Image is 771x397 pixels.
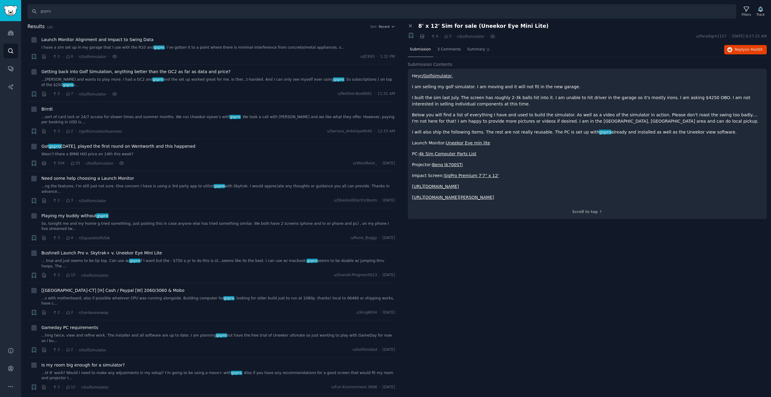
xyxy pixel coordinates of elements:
[79,92,106,96] span: r/Golfsimulator
[52,198,60,203] span: 2
[52,54,60,60] span: 1
[331,385,377,390] span: u/Fun-Environment-3908
[412,184,459,189] a: [URL][DOMAIN_NAME]
[431,34,438,39] span: 4
[457,34,485,39] span: r/Golfsimulator
[416,33,418,40] span: ·
[412,209,763,215] div: Scroll to top ↑
[745,47,763,52] span: on Reddit
[444,173,499,178] a: SigPro Premium 7'7" x 12'
[379,198,380,203] span: ·
[49,347,50,353] span: ·
[382,385,395,390] span: [DATE]
[41,106,53,112] a: Birrdi
[350,235,377,241] span: u/Rune_Buggy
[599,130,612,134] span: gspro
[377,129,395,134] span: 12:33 AM
[41,250,162,256] span: Bushnell Launch Pro v. Skytrak+ v. Uneekor Eye Mini Lite
[78,384,79,390] span: ·
[66,310,73,315] span: 2
[696,34,727,39] span: u/Paradigm1157
[412,84,763,90] p: I am selling my golf simulator. I am moving and it will not fit in the new garage.
[306,259,318,263] span: gspro
[47,25,53,29] span: 100
[96,213,109,218] span: gspro
[52,310,60,315] span: 2
[41,258,395,269] a: ... true and just seems to be tip top. Can use w/gsproif I want but the - $750 a yr to do this is...
[214,184,225,188] span: gspro
[62,309,63,316] span: ·
[4,5,18,16] img: GummySearch logo
[382,310,395,315] span: [DATE]
[216,333,227,337] span: gspro
[412,73,763,79] p: Hey ,
[79,199,106,203] span: r/Golfsimulator
[41,45,395,50] a: I have a sim set up in my garage that I use with the R10 andgspro. I’ve gotten it to a point wher...
[334,273,377,278] span: u/Overall-Progress5613
[75,198,76,204] span: ·
[70,161,80,166] span: 35
[333,77,344,82] span: gspro
[41,77,395,88] a: ...[PERSON_NAME] and wants to play more. I had a GC2 andgsproand the set up worked great for me. ...
[379,310,380,315] span: ·
[82,160,83,166] span: ·
[75,347,76,353] span: ·
[379,385,380,390] span: ·
[379,347,380,353] span: ·
[49,91,50,97] span: ·
[62,128,63,134] span: ·
[412,173,763,179] p: Impact Screen:
[75,128,76,134] span: ·
[66,91,73,97] span: 7
[66,385,76,390] span: 12
[410,47,431,52] span: Submission
[379,24,390,29] span: Recent
[62,83,74,87] span: gspro
[41,287,185,294] span: [[GEOGRAPHIC_DATA]-CT] [H] Cash / Paypal [W] 2060/3060 & Mobo
[732,34,767,39] span: [DATE] 9:27:25 AM
[419,151,476,156] a: 4k Sim Computer Parts List
[412,140,763,146] p: Launch Monitor:
[27,4,736,19] input: Search Keyword
[41,333,395,344] a: ...hing twice, view and refine work. The installer and all software are up to date. I am planning...
[79,348,106,352] span: r/Golfsimulator
[108,53,110,60] span: ·
[41,362,125,368] span: Is my room big enough for a simulator?
[379,161,380,166] span: ·
[79,129,122,134] span: r/golfsimulatorbusiness
[66,347,73,353] span: 2
[418,23,549,29] span: 8' x 12' Sim for sale (Uneekor Eye Mini Lite)
[382,347,395,353] span: [DATE]
[41,37,153,43] span: Launch Monitor Alignment and Impact to Swing Data
[41,213,108,219] span: Playing my buddy without
[52,273,60,278] span: 2
[62,347,63,353] span: ·
[374,129,375,134] span: ·
[756,12,765,17] div: Track
[41,69,231,75] a: Getting back into Golf Simulation, anything better than the GC2 as far as data and price?
[62,235,63,241] span: ·
[374,91,375,97] span: ·
[427,33,428,40] span: ·
[229,115,241,119] span: gspro
[153,45,165,50] span: gspro
[86,161,114,166] span: r/Golfsimulator
[79,311,108,315] span: r/hardwareswap
[79,236,109,240] span: r/SquareGolfUSA
[152,77,164,82] span: gspro
[49,309,50,316] span: ·
[356,310,377,315] span: u/king8654
[75,53,76,60] span: ·
[370,24,377,29] div: Sort
[223,296,235,300] span: gspro
[327,129,372,134] span: u/Serious_Antelope9040
[41,213,108,219] a: Playing my buddy withoutgspro
[724,45,767,55] button: Replyon Reddit
[467,47,485,52] span: Summary
[52,91,60,97] span: 2
[49,384,50,390] span: ·
[742,12,751,17] div: Filters
[377,91,395,97] span: 11:31 AM
[412,129,763,135] p: I will also ship the following items. The rest are not really reusable. The PC is set up with alr...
